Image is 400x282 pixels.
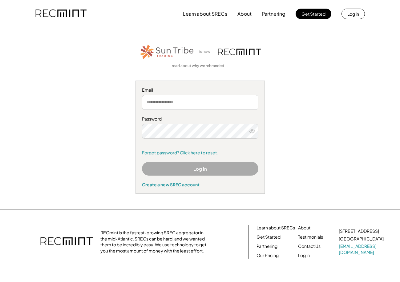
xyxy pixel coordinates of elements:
[139,43,195,60] img: STT_Horizontal_Logo%2B-%2BColor.png
[172,63,228,69] a: read about why we rebranded →
[198,49,215,54] div: is now
[142,150,258,156] a: Forgot password? Click here to reset.
[40,231,93,252] img: recmint-logotype%403x.png
[142,87,258,93] div: Email
[183,8,227,20] button: Learn about SRECs
[341,9,365,19] button: Log in
[298,225,310,231] a: About
[142,182,258,187] div: Create a new SREC account
[257,252,279,259] a: Our Pricing
[339,228,379,234] div: [STREET_ADDRESS]
[237,8,252,20] button: About
[218,49,261,55] img: recmint-logotype%403x.png
[257,243,277,249] a: Partnering
[35,3,87,24] img: recmint-logotype%403x.png
[296,9,331,19] button: Get Started
[262,8,285,20] button: Partnering
[339,243,385,255] a: [EMAIL_ADDRESS][DOMAIN_NAME]
[257,234,281,240] a: Get Started
[100,230,210,254] div: RECmint is the fastest-growing SREC aggregator in the mid-Atlantic. SRECs can be hard, and we wan...
[339,236,384,242] div: [GEOGRAPHIC_DATA]
[257,225,295,231] a: Learn about SRECs
[142,116,258,122] div: Password
[298,234,323,240] a: Testimonials
[298,252,310,259] a: Log in
[298,243,321,249] a: Contact Us
[142,162,258,176] button: Log In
